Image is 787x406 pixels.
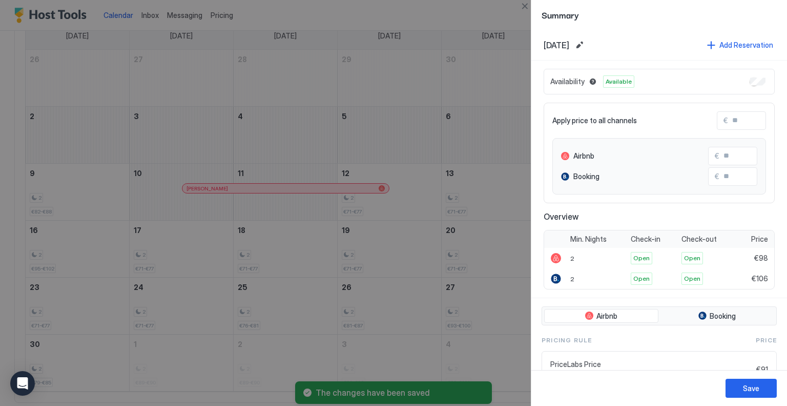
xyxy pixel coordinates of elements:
[684,274,700,283] span: Open
[573,39,586,51] button: Edit date range
[752,274,768,283] span: €106
[596,312,617,321] span: Airbnb
[633,254,650,263] span: Open
[542,336,592,345] span: Pricing Rule
[573,172,599,181] span: Booking
[756,365,768,374] span: €91
[550,77,585,86] span: Availability
[587,75,599,88] button: Blocked dates override all pricing rules and remain unavailable until manually unblocked
[570,235,607,244] span: Min. Nights
[542,8,777,21] span: Summary
[754,254,768,263] span: €98
[570,275,574,283] span: 2
[710,312,736,321] span: Booking
[542,306,777,326] div: tab-group
[715,172,719,181] span: €
[681,235,717,244] span: Check-out
[544,309,658,323] button: Airbnb
[606,77,632,86] span: Available
[756,336,777,345] span: Price
[715,151,719,161] span: €
[552,116,637,125] span: Apply price to all channels
[550,360,752,369] span: PriceLabs Price
[633,274,650,283] span: Open
[544,40,569,50] span: [DATE]
[573,151,594,161] span: Airbnb
[743,383,759,394] div: Save
[631,235,660,244] span: Check-in
[570,255,574,262] span: 2
[726,379,777,398] button: Save
[684,254,700,263] span: Open
[544,211,775,222] span: Overview
[719,40,773,50] div: Add Reservation
[10,371,35,396] div: Open Intercom Messenger
[706,38,775,52] button: Add Reservation
[660,309,775,323] button: Booking
[751,235,768,244] span: Price
[723,116,728,125] span: €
